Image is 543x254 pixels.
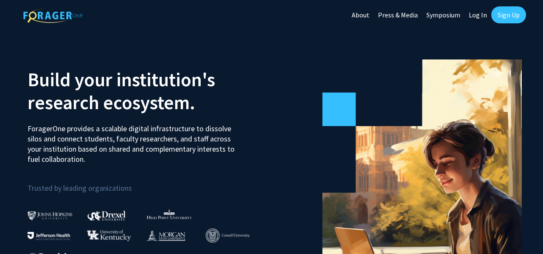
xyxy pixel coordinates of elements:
p: ForagerOne provides a scalable digital infrastructure to dissolve silos and connect students, fac... [28,117,237,164]
iframe: Chat [6,216,36,248]
h2: Build your institution's research ecosystem. [28,68,265,114]
img: Morgan State University [146,230,185,241]
p: Trusted by leading organizations [28,171,265,195]
img: University of Kentucky [87,230,131,241]
img: High Point University [147,209,192,219]
img: Cornell University [206,229,250,243]
img: ForagerOne Logo [23,8,83,23]
a: Sign Up [491,6,526,23]
img: Johns Hopkins University [28,211,73,220]
img: Thomas Jefferson University [28,232,70,240]
img: Drexel University [87,211,126,220]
